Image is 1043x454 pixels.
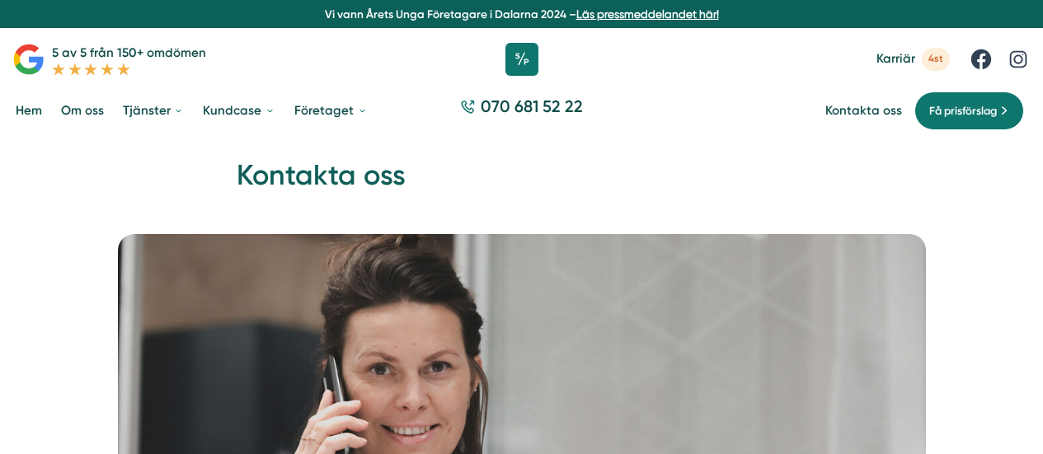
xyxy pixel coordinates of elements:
a: Kontakta oss [825,103,902,119]
span: 4st [922,48,950,70]
a: Hem [12,91,45,132]
a: Karriär 4st [876,48,950,70]
h1: Kontakta oss [237,157,807,207]
p: 5 av 5 från 150+ omdömen [52,43,206,63]
span: 070 681 52 22 [481,96,583,119]
p: Vi vann Årets Unga Företagare i Dalarna 2024 – [7,7,1037,22]
a: Företaget [291,91,370,132]
span: Karriär [876,51,915,67]
a: 070 681 52 22 [453,96,590,127]
a: Kundcase [200,91,278,132]
a: Om oss [58,91,107,132]
a: Få prisförslag [914,91,1024,130]
span: Få prisförslag [929,102,997,119]
a: Läs pressmeddelandet här! [576,7,719,21]
a: Tjänster [120,91,187,132]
